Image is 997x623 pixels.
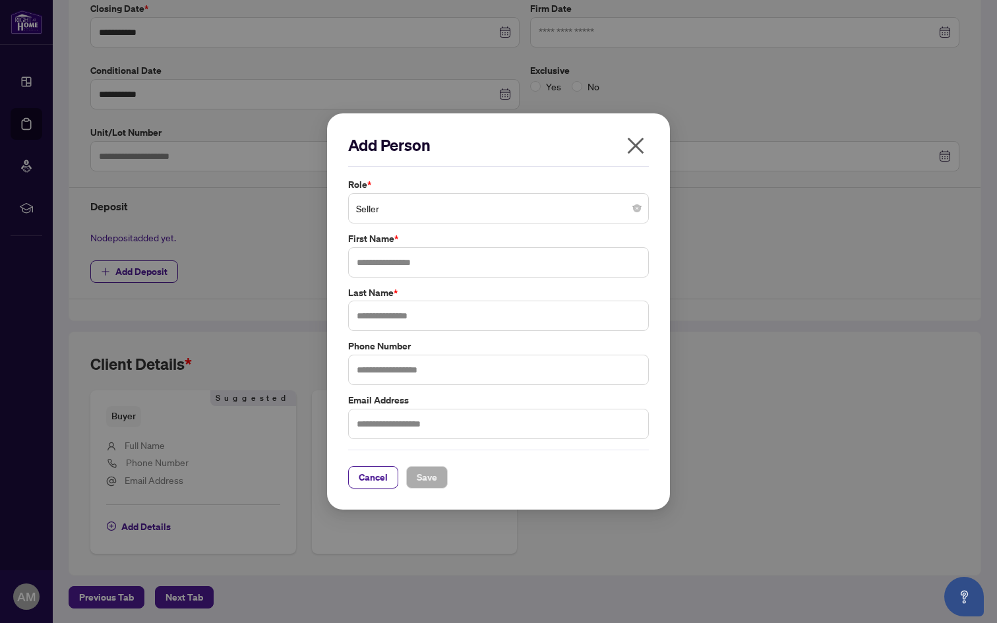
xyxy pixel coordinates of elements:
button: Cancel [348,466,398,489]
label: Role [348,177,649,192]
button: Save [406,466,448,489]
label: Email Address [348,393,649,407]
span: close [625,135,646,156]
button: Open asap [944,577,984,616]
label: Last Name [348,285,649,300]
label: Phone Number [348,339,649,353]
label: First Name [348,231,649,246]
span: Cancel [359,467,388,488]
span: close-circle [633,204,641,212]
span: Seller [356,196,641,221]
h2: Add Person [348,134,649,156]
